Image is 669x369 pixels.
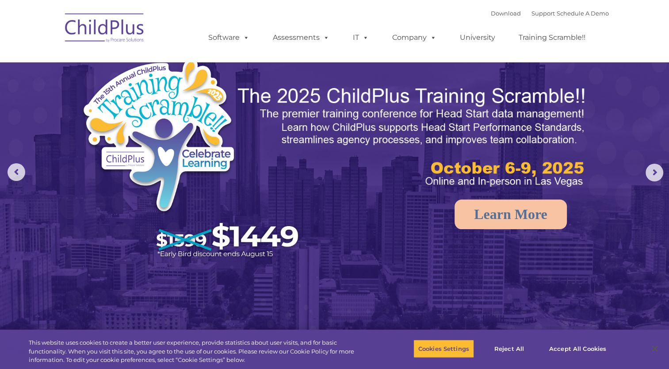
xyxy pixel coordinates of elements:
a: University [451,29,504,46]
a: Support [531,10,555,17]
a: Learn More [455,200,567,229]
a: Training Scramble!! [510,29,594,46]
button: Close [645,339,665,358]
a: Schedule A Demo [557,10,609,17]
a: Company [383,29,445,46]
a: Download [491,10,521,17]
div: This website uses cookies to create a better user experience, provide statistics about user visit... [29,338,368,365]
font: | [491,10,609,17]
a: Assessments [264,29,338,46]
button: Reject All [482,339,537,358]
span: Phone number [123,95,161,101]
span: Last name [123,58,150,65]
a: IT [344,29,378,46]
a: Software [199,29,258,46]
button: Cookies Settings [413,339,474,358]
button: Accept All Cookies [544,339,611,358]
img: ChildPlus by Procare Solutions [61,7,149,51]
